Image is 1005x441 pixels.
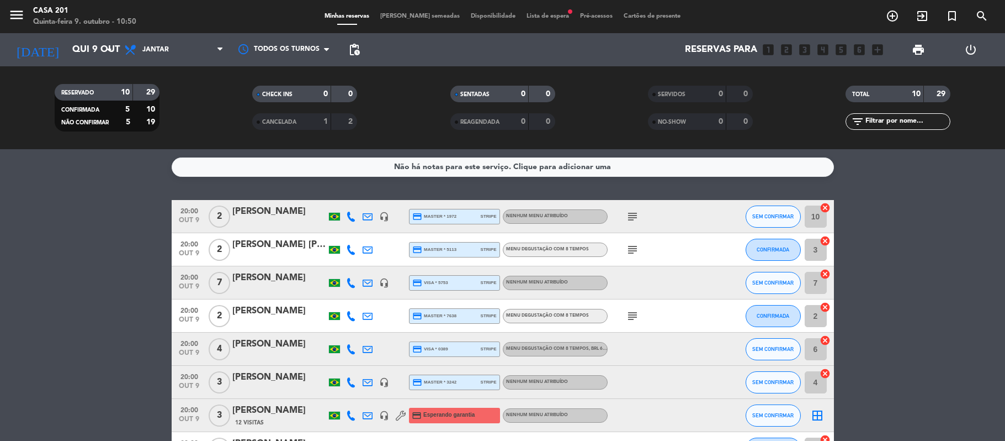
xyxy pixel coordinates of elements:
[176,349,203,362] span: out 9
[232,403,326,418] div: [PERSON_NAME]
[412,212,422,222] i: credit_card
[685,45,757,55] span: Reservas para
[412,245,457,255] span: master * 5113
[851,115,864,128] i: filter_list
[121,88,130,96] strong: 10
[719,118,723,125] strong: 0
[176,237,203,250] span: 20:00
[142,46,169,54] span: Jantar
[719,90,723,98] strong: 0
[626,243,639,256] i: subject
[658,119,686,125] span: NO-SHOW
[757,246,789,253] span: CONFIRMADA
[379,411,389,421] i: headset_mic
[176,250,203,262] span: out 9
[757,313,789,319] span: CONFIRMADA
[375,13,465,19] span: [PERSON_NAME] semeadas
[125,106,130,113] strong: 5
[209,272,230,294] span: 7
[176,337,203,349] span: 20:00
[262,92,293,97] span: CHECK INS
[589,347,608,351] span: , BRL 660
[816,43,830,57] i: looks_4
[209,371,230,393] span: 3
[746,405,801,427] button: SEM CONFIRMAR
[752,346,794,352] span: SEM CONFIRMAR
[506,247,589,251] span: Menu degustação com 8 tempos
[820,235,831,246] i: cancel
[834,43,848,57] i: looks_5
[820,202,831,213] i: cancel
[323,118,328,125] strong: 1
[412,377,422,387] i: credit_card
[232,370,326,385] div: [PERSON_NAME]
[176,283,203,296] span: out 9
[852,92,869,97] span: TOTAL
[61,107,99,113] span: CONFIRMADA
[146,118,157,126] strong: 19
[232,304,326,318] div: [PERSON_NAME]
[232,204,326,219] div: [PERSON_NAME]
[945,9,959,23] i: turned_in_not
[746,338,801,360] button: SEM CONFIRMAR
[546,118,552,125] strong: 0
[752,379,794,385] span: SEM CONFIRMAR
[176,370,203,382] span: 20:00
[912,90,921,98] strong: 10
[348,43,361,56] span: pending_actions
[176,416,203,428] span: out 9
[575,13,618,19] span: Pré-acessos
[626,309,639,323] i: subject
[506,214,568,218] span: Nenhum menu atribuído
[779,43,794,57] i: looks_two
[506,380,568,384] span: Nenhum menu atribuído
[209,405,230,427] span: 3
[460,119,499,125] span: REAGENDADA
[820,335,831,346] i: cancel
[232,271,326,285] div: [PERSON_NAME]
[176,316,203,329] span: out 9
[964,43,977,56] i: power_settings_new
[146,88,157,96] strong: 29
[412,212,457,222] span: master * 1972
[752,213,794,219] span: SEM CONFIRMAR
[746,371,801,393] button: SEM CONFIRMAR
[8,38,67,62] i: [DATE]
[752,280,794,286] span: SEM CONFIRMAR
[746,272,801,294] button: SEM CONFIRMAR
[412,311,422,321] i: credit_card
[626,210,639,223] i: subject
[33,6,136,17] div: Casa 201
[618,13,686,19] span: Cartões de presente
[235,418,264,427] span: 12 Visitas
[546,90,552,98] strong: 0
[232,337,326,351] div: [PERSON_NAME]
[412,377,457,387] span: master * 3242
[743,118,750,125] strong: 0
[506,280,568,285] span: Nenhum menu atribuído
[912,43,925,56] span: print
[746,239,801,261] button: CONFIRMADA
[521,118,525,125] strong: 0
[506,413,568,417] span: Nenhum menu atribuído
[567,8,573,15] span: fiber_manual_record
[379,377,389,387] i: headset_mic
[820,302,831,313] i: cancel
[481,379,497,386] span: stripe
[481,246,497,253] span: stripe
[506,347,608,351] span: Menu degustação com 8 tempos
[797,43,812,57] i: looks_3
[864,116,950,128] input: Filtrar por nome...
[348,118,355,125] strong: 2
[481,279,497,286] span: stripe
[348,90,355,98] strong: 0
[852,43,866,57] i: looks_6
[886,9,899,23] i: add_circle_outline
[8,7,25,23] i: menu
[820,269,831,280] i: cancel
[209,338,230,360] span: 4
[319,13,375,19] span: Minhas reservas
[944,33,997,66] div: LOG OUT
[176,217,203,229] span: out 9
[146,106,157,113] strong: 10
